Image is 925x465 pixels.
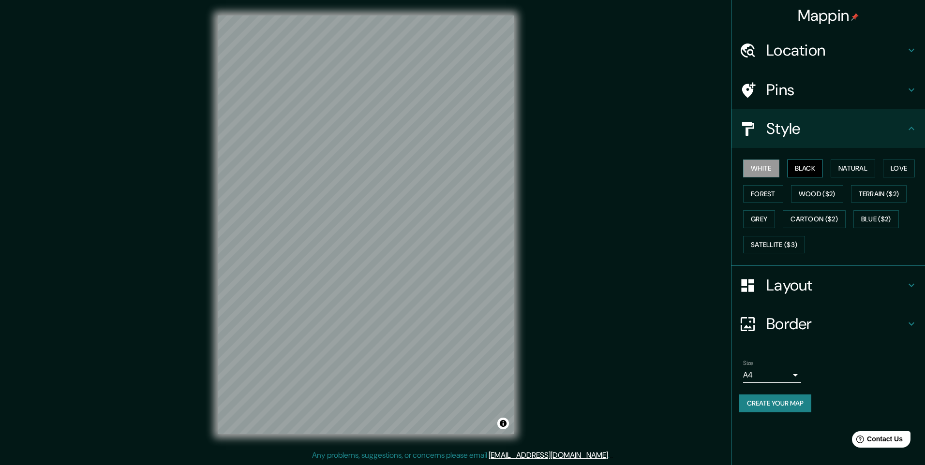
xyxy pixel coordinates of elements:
[851,185,907,203] button: Terrain ($2)
[791,185,843,203] button: Wood ($2)
[739,394,811,412] button: Create your map
[787,160,823,177] button: Black
[743,359,753,367] label: Size
[731,31,925,70] div: Location
[743,160,779,177] button: White
[743,367,801,383] div: A4
[883,160,915,177] button: Love
[731,305,925,343] div: Border
[766,314,906,334] h4: Border
[610,450,611,461] div: .
[839,427,914,454] iframe: Help widget launcher
[783,210,846,228] button: Cartoon ($2)
[743,236,805,254] button: Satellite ($3)
[743,185,783,203] button: Forest
[743,210,775,228] button: Grey
[218,15,514,434] canvas: Map
[731,71,925,109] div: Pins
[497,418,509,429] button: Toggle attribution
[798,6,859,25] h4: Mappin
[766,276,906,295] h4: Layout
[831,160,875,177] button: Natural
[851,13,859,21] img: pin-icon.png
[766,80,906,100] h4: Pins
[611,450,613,461] div: .
[489,450,608,460] a: [EMAIL_ADDRESS][DOMAIN_NAME]
[766,41,906,60] h4: Location
[312,450,610,461] p: Any problems, suggestions, or concerns please email .
[731,266,925,305] div: Layout
[766,119,906,138] h4: Style
[731,109,925,148] div: Style
[853,210,899,228] button: Blue ($2)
